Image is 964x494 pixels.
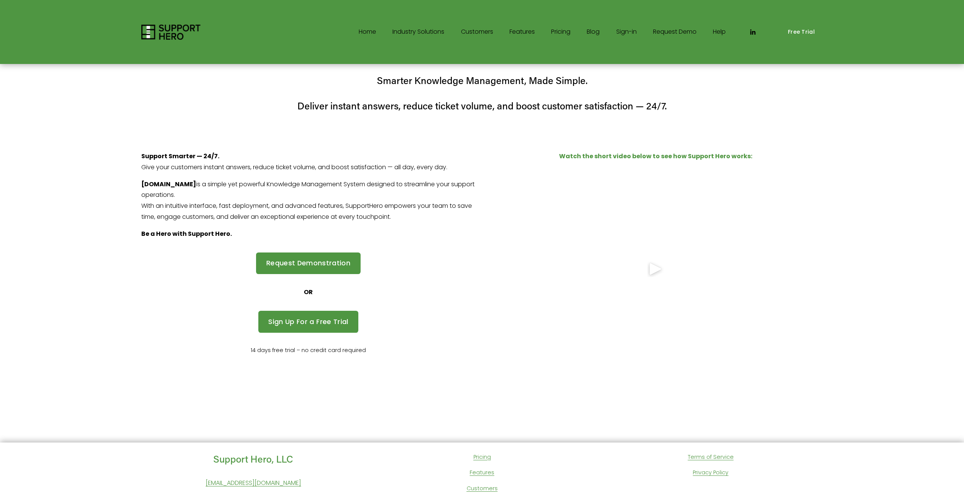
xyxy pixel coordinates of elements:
a: Features [470,468,494,478]
div: Play [647,260,665,278]
strong: Be a Hero with Support Hero. [141,229,232,238]
a: Sign-in [616,26,637,38]
a: Pricing [473,452,491,462]
a: folder dropdown [392,26,444,38]
a: Request Demo [653,26,697,38]
a: Customers [467,484,498,494]
a: Features [509,26,535,38]
p: Give your customers instant answers, reduce ticket volume, and boost satisfaction — all day, ever... [141,151,476,173]
a: Pricing [551,26,570,38]
strong: OR [304,288,313,296]
h4: Support Hero, LLC [141,452,366,466]
a: Customers [461,26,493,38]
a: Sign Up For a Free Trial [258,311,358,333]
strong: Watch the short video below to see how Support Hero works: [559,152,752,161]
a: Terms of Service [688,452,734,462]
span: Industry Solutions [392,26,444,37]
p: 14 days free trial – no credit card required [141,346,476,355]
a: LinkedIn [749,28,756,36]
a: Home [359,26,376,38]
a: Free Trial [780,23,823,41]
a: Request Demonstration [256,252,360,274]
a: Privacy Policy [693,468,728,478]
strong: [DOMAIN_NAME] [141,180,196,189]
h4: Smarter Knowledge Management, Made Simple. [141,74,823,87]
strong: Support Smarter — 24/7. [141,152,219,161]
img: Support Hero [141,25,201,40]
a: [EMAIL_ADDRESS][DOMAIN_NAME] [206,478,301,489]
a: Help [713,26,726,38]
p: is a simple yet powerful Knowledge Management System designed to streamline your support operatio... [141,179,476,223]
h4: Deliver instant answers, reduce ticket volume, and boost customer satisfaction — 24/7. [141,99,823,112]
a: Blog [587,26,600,38]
